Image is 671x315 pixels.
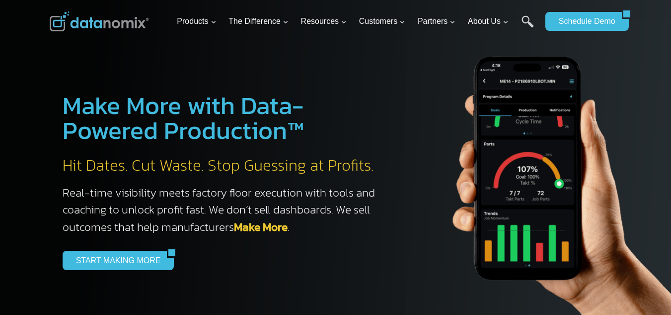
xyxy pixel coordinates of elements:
a: Search [522,15,534,38]
span: About Us [468,15,509,28]
a: Schedule Demo [545,12,622,31]
img: Datanomix [50,11,149,31]
nav: Primary Navigation [173,5,540,38]
span: Resources [301,15,347,28]
span: Products [177,15,216,28]
span: Customers [359,15,405,28]
h1: Make More with Data-Powered Production™ [63,93,385,143]
h2: Hit Dates. Cut Waste. Stop Guessing at Profits. [63,155,385,176]
span: The Difference [228,15,289,28]
span: Partners [418,15,455,28]
a: START MAKING MORE [63,251,167,270]
a: Make More [234,218,288,235]
h3: Real-time visibility meets factory floor execution with tools and coaching to unlock profit fast.... [63,184,385,236]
